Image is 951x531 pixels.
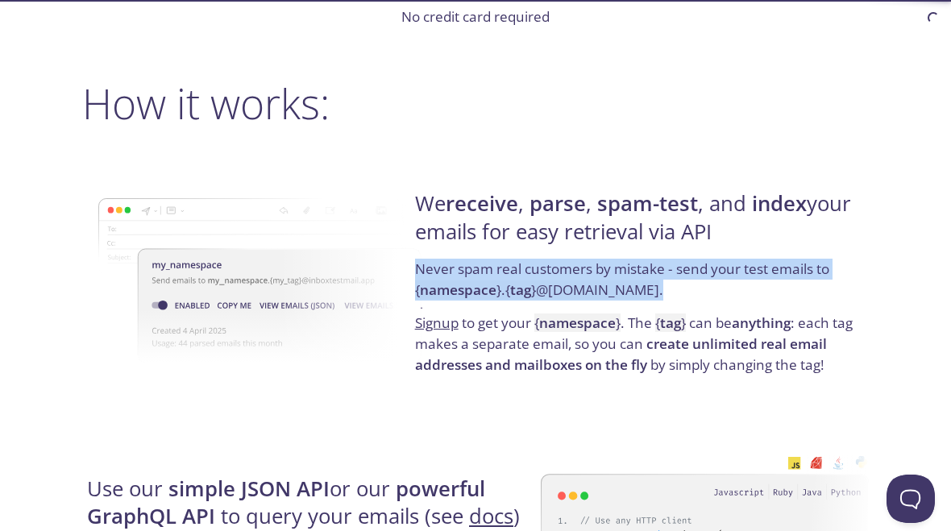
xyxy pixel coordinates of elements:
[420,280,496,299] strong: namespace
[415,280,659,299] code: { } . { } @[DOMAIN_NAME]
[415,313,864,375] p: to get your . The can be : each tag makes a separate email, so you can by simply changing the tag!
[539,313,616,332] strong: namespace
[655,313,686,332] code: { }
[98,153,426,408] img: namespace-image
[752,189,807,218] strong: index
[529,189,586,218] strong: parse
[732,313,791,332] strong: anything
[660,313,681,332] strong: tag
[469,502,513,530] a: docs
[510,280,531,299] strong: tag
[82,6,869,27] p: No credit card required
[446,189,518,218] strong: receive
[887,475,935,523] iframe: Help Scout Beacon - Open
[82,79,869,127] h2: How it works:
[597,189,698,218] strong: spam-test
[534,313,621,332] code: { }
[415,190,864,259] h4: We , , , and your emails for easy retrieval via API
[415,259,864,313] p: Never spam real customers by mistake - send your test emails to .
[87,475,485,530] strong: powerful GraphQL API
[415,334,827,374] strong: create unlimited real email addresses and mailboxes on the fly
[415,313,459,332] a: Signup
[168,475,330,503] strong: simple JSON API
